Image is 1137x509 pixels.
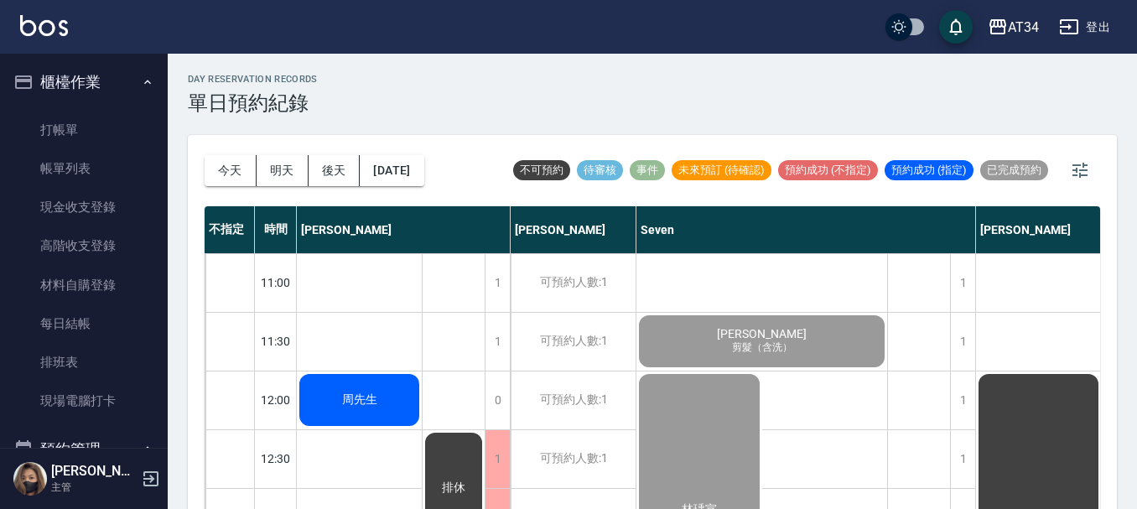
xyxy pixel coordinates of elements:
div: Seven [636,206,976,253]
a: 打帳單 [7,111,161,149]
div: 可預約人數:1 [511,430,636,488]
button: [DATE] [360,155,423,186]
span: 待審核 [577,163,623,178]
h5: [PERSON_NAME] [51,463,137,480]
div: 可預約人數:1 [511,313,636,371]
h2: day Reservation records [188,74,318,85]
div: 1 [950,254,975,312]
div: 1 [485,430,510,488]
div: 0 [485,371,510,429]
a: 帳單列表 [7,149,161,188]
button: 今天 [205,155,257,186]
div: 1 [950,313,975,371]
div: 1 [950,430,975,488]
button: 後天 [309,155,361,186]
span: 已完成預約 [980,163,1048,178]
img: Person [13,462,47,496]
button: 櫃檯作業 [7,60,161,104]
button: 明天 [257,155,309,186]
img: Logo [20,15,68,36]
div: 可預約人數:1 [511,254,636,312]
a: 現場電腦打卡 [7,382,161,420]
div: 1 [485,313,510,371]
a: 現金收支登錄 [7,188,161,226]
span: [PERSON_NAME] [714,327,810,340]
div: 11:30 [255,312,297,371]
button: AT34 [981,10,1046,44]
span: 周先生 [339,392,381,408]
button: 登出 [1052,12,1117,43]
span: 剪髮（含洗） [729,340,796,355]
span: 未來預訂 (待確認) [672,163,771,178]
div: 1 [485,254,510,312]
p: 主管 [51,480,137,495]
div: [PERSON_NAME] [297,206,511,253]
a: 高階收支登錄 [7,226,161,265]
a: 排班表 [7,343,161,382]
div: 可預約人數:1 [511,371,636,429]
div: 時間 [255,206,297,253]
h3: 單日預約紀錄 [188,91,318,115]
div: 1 [950,371,975,429]
button: save [939,10,973,44]
div: [PERSON_NAME] [976,206,1127,253]
div: 11:00 [255,253,297,312]
span: 預約成功 (不指定) [778,163,878,178]
div: [PERSON_NAME] [511,206,636,253]
span: 排休 [439,480,469,496]
div: 12:00 [255,371,297,429]
div: 12:30 [255,429,297,488]
span: 預約成功 (指定) [885,163,973,178]
a: 每日結帳 [7,304,161,343]
button: 預約管理 [7,428,161,471]
div: 不指定 [205,206,255,253]
a: 材料自購登錄 [7,266,161,304]
span: 事件 [630,163,665,178]
div: AT34 [1008,17,1039,38]
span: 不可預約 [513,163,570,178]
